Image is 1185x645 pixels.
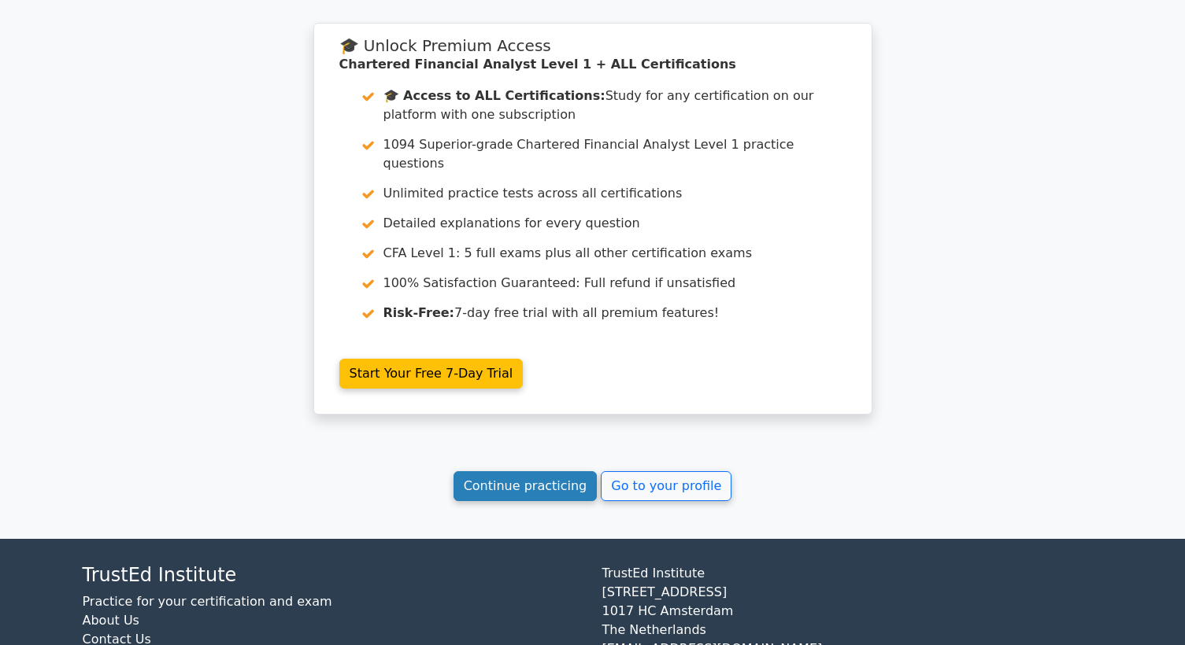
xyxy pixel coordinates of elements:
a: Start Your Free 7-Day Trial [339,359,524,389]
a: Go to your profile [601,471,731,501]
h4: TrustEd Institute [83,564,583,587]
a: About Us [83,613,139,628]
a: Continue practicing [454,471,598,501]
a: Practice for your certification and exam [83,594,332,609]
